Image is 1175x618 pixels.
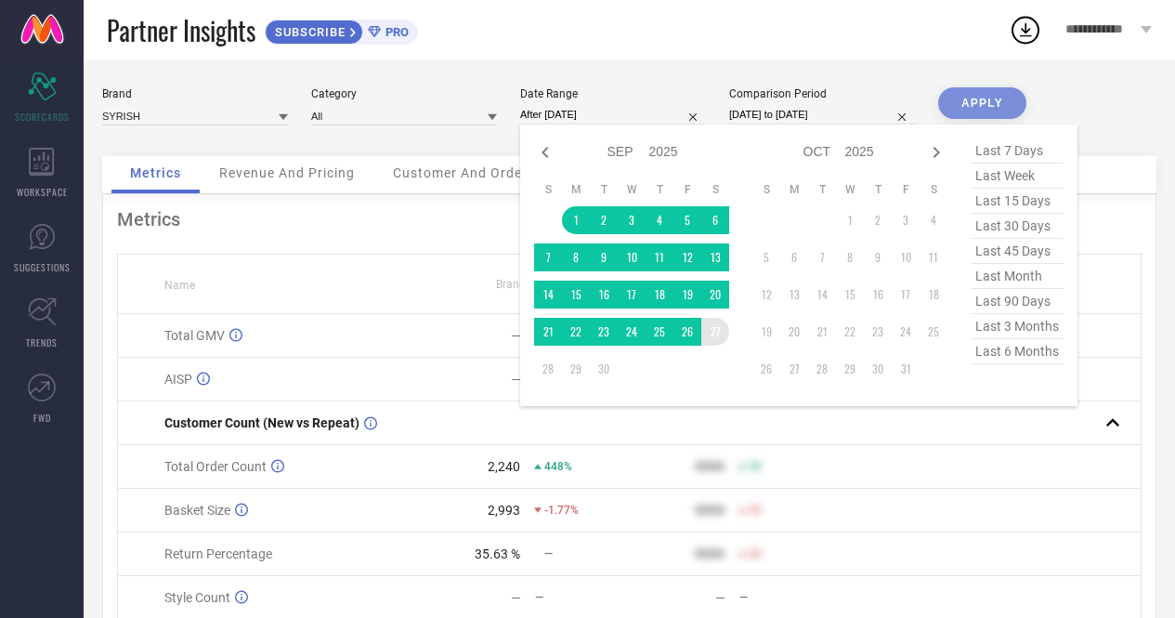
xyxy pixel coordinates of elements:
[117,208,1142,230] div: Metrics
[920,182,947,197] th: Saturday
[1009,13,1042,46] div: Open download list
[971,289,1064,314] span: last 90 days
[836,355,864,383] td: Wed Oct 29 2025
[808,318,836,346] td: Tue Oct 21 2025
[164,328,225,343] span: Total GMV
[701,182,729,197] th: Saturday
[311,87,497,100] div: Category
[695,459,725,474] div: 9999
[971,239,1064,264] span: last 45 days
[266,25,350,39] span: SUBSCRIBE
[971,138,1064,164] span: last 7 days
[26,335,58,349] span: TRENDS
[590,318,618,346] td: Tue Sep 23 2025
[544,504,579,517] span: -1.77%
[925,141,947,164] div: Next month
[971,314,1064,339] span: last 3 months
[892,318,920,346] td: Fri Oct 24 2025
[971,264,1064,289] span: last month
[534,243,562,271] td: Sun Sep 07 2025
[534,182,562,197] th: Sunday
[646,206,673,234] td: Thu Sep 04 2025
[618,281,646,309] td: Wed Sep 17 2025
[618,243,646,271] td: Wed Sep 10 2025
[920,318,947,346] td: Sat Oct 25 2025
[544,460,572,473] span: 448%
[749,547,762,560] span: 50
[836,281,864,309] td: Wed Oct 15 2025
[892,355,920,383] td: Fri Oct 31 2025
[102,87,288,100] div: Brand
[646,318,673,346] td: Thu Sep 25 2025
[673,243,701,271] td: Fri Sep 12 2025
[164,279,195,292] span: Name
[130,165,181,180] span: Metrics
[534,355,562,383] td: Sun Sep 28 2025
[971,189,1064,214] span: last 15 days
[749,504,762,517] span: 50
[618,182,646,197] th: Wednesday
[808,281,836,309] td: Tue Oct 14 2025
[673,318,701,346] td: Fri Sep 26 2025
[646,182,673,197] th: Thursday
[752,355,780,383] td: Sun Oct 26 2025
[892,281,920,309] td: Fri Oct 17 2025
[562,243,590,271] td: Mon Sep 08 2025
[381,25,409,39] span: PRO
[219,165,355,180] span: Revenue And Pricing
[618,318,646,346] td: Wed Sep 24 2025
[715,590,725,605] div: —
[33,411,51,425] span: FWD
[780,318,808,346] td: Mon Oct 20 2025
[971,214,1064,239] span: last 30 days
[107,11,255,49] span: Partner Insights
[673,182,701,197] th: Friday
[729,105,915,125] input: Select comparison period
[864,318,892,346] td: Thu Oct 23 2025
[618,206,646,234] td: Wed Sep 03 2025
[729,87,915,100] div: Comparison Period
[164,372,192,387] span: AISP
[511,590,521,605] div: —
[752,318,780,346] td: Sun Oct 19 2025
[701,281,729,309] td: Sat Sep 20 2025
[496,278,557,291] span: Brand Value
[646,243,673,271] td: Thu Sep 11 2025
[892,182,920,197] th: Friday
[695,546,725,561] div: 9999
[749,460,762,473] span: 50
[511,372,521,387] div: —
[562,355,590,383] td: Mon Sep 29 2025
[920,206,947,234] td: Sat Oct 04 2025
[164,503,230,518] span: Basket Size
[562,281,590,309] td: Mon Sep 15 2025
[864,243,892,271] td: Thu Oct 09 2025
[590,355,618,383] td: Tue Sep 30 2025
[562,182,590,197] th: Monday
[695,503,725,518] div: 9999
[808,355,836,383] td: Tue Oct 28 2025
[562,206,590,234] td: Mon Sep 01 2025
[920,281,947,309] td: Sat Oct 18 2025
[511,328,521,343] div: —
[780,355,808,383] td: Mon Oct 27 2025
[562,318,590,346] td: Mon Sep 22 2025
[520,105,706,125] input: Select date range
[164,415,359,430] span: Customer Count (New vs Repeat)
[780,281,808,309] td: Mon Oct 13 2025
[164,590,230,605] span: Style Count
[701,243,729,271] td: Sat Sep 13 2025
[535,591,629,604] div: —
[808,243,836,271] td: Tue Oct 07 2025
[864,206,892,234] td: Thu Oct 02 2025
[15,110,70,124] span: SCORECARDS
[544,547,553,560] span: —
[920,243,947,271] td: Sat Oct 11 2025
[780,182,808,197] th: Monday
[892,206,920,234] td: Fri Oct 03 2025
[836,243,864,271] td: Wed Oct 08 2025
[590,281,618,309] td: Tue Sep 16 2025
[808,182,836,197] th: Tuesday
[752,281,780,309] td: Sun Oct 12 2025
[673,281,701,309] td: Fri Sep 19 2025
